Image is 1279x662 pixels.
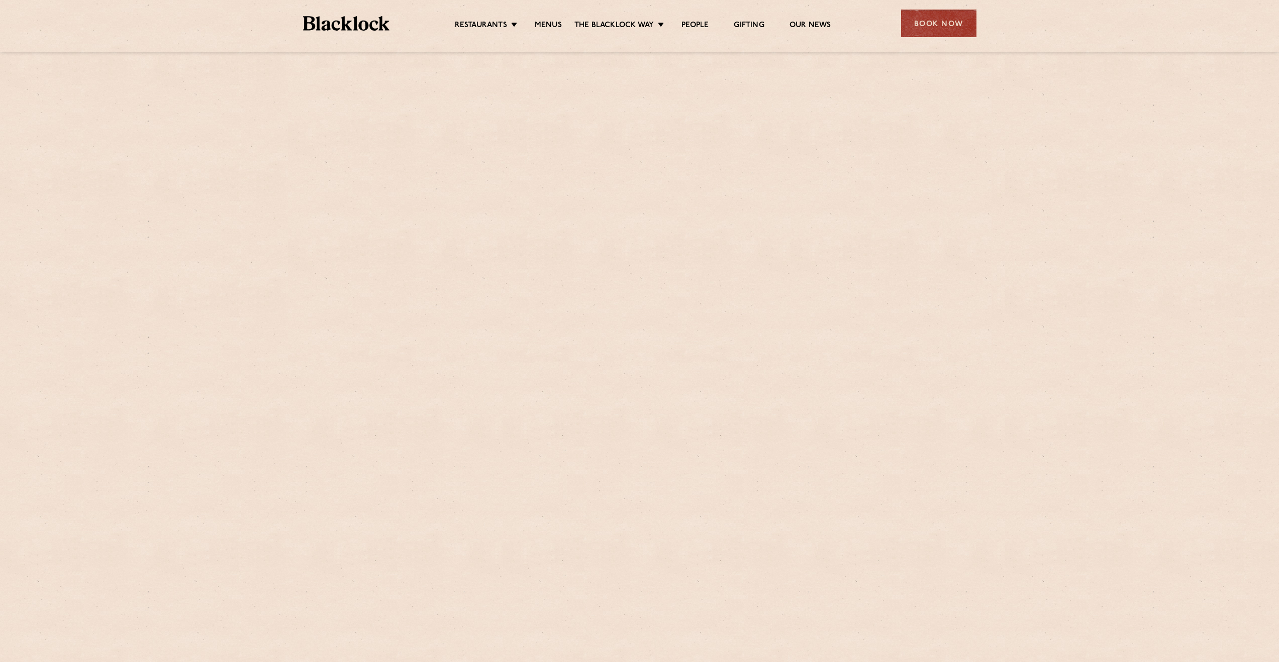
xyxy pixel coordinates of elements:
a: Restaurants [455,21,507,32]
a: Gifting [734,21,764,32]
div: Book Now [901,10,976,37]
img: BL_Textured_Logo-footer-cropped.svg [303,16,390,31]
a: Menus [535,21,562,32]
a: People [681,21,709,32]
a: Our News [790,21,831,32]
a: The Blacklock Way [574,21,654,32]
